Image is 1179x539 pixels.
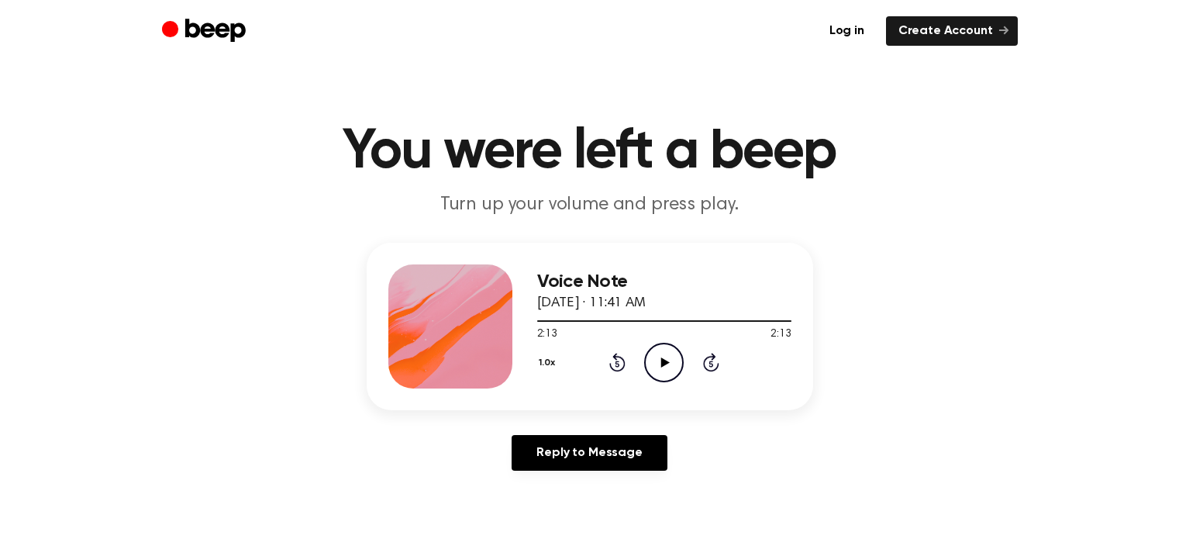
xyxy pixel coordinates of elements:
a: Beep [162,16,250,47]
a: Reply to Message [512,435,667,471]
span: 2:13 [770,327,791,343]
button: 1.0x [537,350,561,376]
h1: You were left a beep [193,124,987,180]
a: Log in [817,16,877,46]
a: Create Account [886,16,1018,46]
span: [DATE] · 11:41 AM [537,296,646,310]
span: 2:13 [537,327,557,343]
h3: Voice Note [537,271,791,292]
p: Turn up your volume and press play. [292,192,888,218]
